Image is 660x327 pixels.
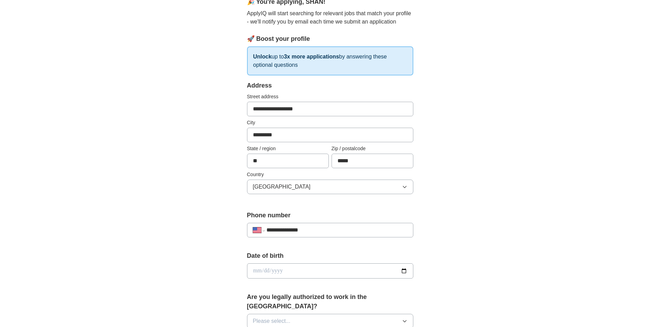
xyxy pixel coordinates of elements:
[247,171,413,178] label: Country
[253,317,291,325] span: Please select...
[247,34,413,44] div: 🚀 Boost your profile
[284,54,339,60] strong: 3x more applications
[247,211,413,220] label: Phone number
[247,81,413,90] div: Address
[247,180,413,194] button: [GEOGRAPHIC_DATA]
[247,119,413,126] label: City
[253,183,311,191] span: [GEOGRAPHIC_DATA]
[247,145,329,152] label: State / region
[247,9,413,26] p: ApplyIQ will start searching for relevant jobs that match your profile - we'll notify you by emai...
[247,292,413,311] label: Are you legally authorized to work in the [GEOGRAPHIC_DATA]?
[253,54,272,60] strong: Unlock
[247,93,413,100] label: Street address
[247,46,413,75] p: up to by answering these optional questions
[247,251,413,261] label: Date of birth
[332,145,413,152] label: Zip / postalcode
